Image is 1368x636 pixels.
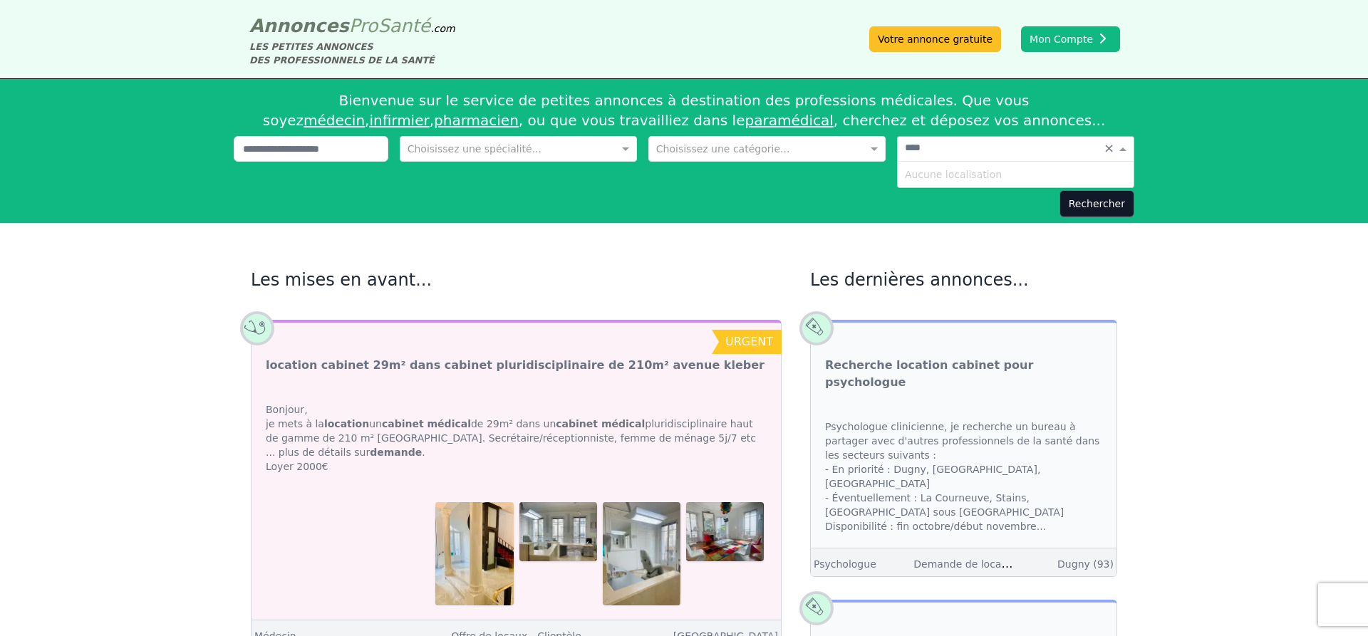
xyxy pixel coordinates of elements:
[898,162,1134,187] div: Aucune localisation
[430,23,455,34] span: .com
[1104,142,1116,156] span: Clear all
[1021,26,1120,52] button: Mon Compte
[1059,190,1134,217] button: Rechercher
[869,26,1001,52] a: Votre annonce gratuite
[349,15,378,36] span: Pro
[556,418,645,429] strong: cabinet médical
[249,15,455,36] a: AnnoncesProSanté.com
[825,357,1102,391] a: Recherche location cabinet pour psychologue
[897,161,1134,188] ng-dropdown-panel: Options list
[434,112,519,129] a: pharmacien
[811,405,1116,548] div: Psychologue clinicienne, je recherche un bureau à partager avec d'autres professionnels de la san...
[435,502,513,605] img: location cabinet 29m² dans cabinet pluridisciplinaire de 210m² avenue kleber
[519,502,597,561] img: location cabinet 29m² dans cabinet pluridisciplinaire de 210m² avenue kleber
[249,15,349,36] span: Annonces
[266,357,765,374] a: location cabinet 29m² dans cabinet pluridisciplinaire de 210m² avenue kleber
[304,112,365,129] a: médecin
[686,502,764,561] img: location cabinet 29m² dans cabinet pluridisciplinaire de 210m² avenue kleber
[369,112,429,129] a: infirmier
[382,418,471,429] strong: cabinet médical
[814,558,876,570] a: Psychologue
[252,388,781,488] div: Bonjour, je mets à la un de 29m² dans un pluridisciplinaire haut de gamme de 210 m² [GEOGRAPHIC_D...
[234,85,1134,136] div: Bienvenue sur le service de petites annonces à destination des professions médicales. Que vous so...
[810,269,1117,291] h2: Les dernières annonces...
[370,447,422,458] strong: demande
[913,557,1067,570] a: Demande de locaux - Clientèle
[234,167,1134,182] div: Affiner la recherche...
[745,112,833,129] a: paramédical
[725,335,773,348] span: urgent
[603,502,680,605] img: location cabinet 29m² dans cabinet pluridisciplinaire de 210m² avenue kleber
[249,40,455,67] div: LES PETITES ANNONCES DES PROFESSIONNELS DE LA SANTÉ
[324,418,369,429] strong: location
[251,269,782,291] h2: Les mises en avant...
[378,15,430,36] span: Santé
[1057,558,1114,570] a: Dugny (93)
